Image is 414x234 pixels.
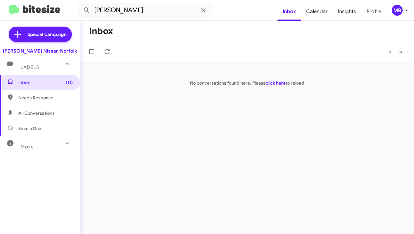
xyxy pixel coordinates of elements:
[3,48,77,54] div: [PERSON_NAME] Nissan Norfolk
[399,48,402,56] span: »
[78,3,212,18] input: Search
[18,110,55,116] span: All Conversations
[28,31,67,38] span: Special Campaign
[333,2,361,21] a: Insights
[21,64,39,70] span: Labels
[9,27,72,42] a: Special Campaign
[388,48,392,56] span: «
[361,2,386,21] a: Profile
[266,80,286,86] a: click here
[384,45,395,58] button: Previous
[386,5,407,16] button: MB
[18,79,73,86] span: Inbox
[80,80,414,86] p: No conversations found here. Please to reload
[384,45,406,58] nav: Page navigation example
[18,125,42,132] span: Save a Deal
[21,144,34,150] span: More
[301,2,333,21] a: Calendar
[395,45,406,58] button: Next
[89,26,113,36] h1: Inbox
[392,5,403,16] div: MB
[66,79,73,86] span: (11)
[278,2,301,21] a: Inbox
[18,95,73,101] span: Needs Response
